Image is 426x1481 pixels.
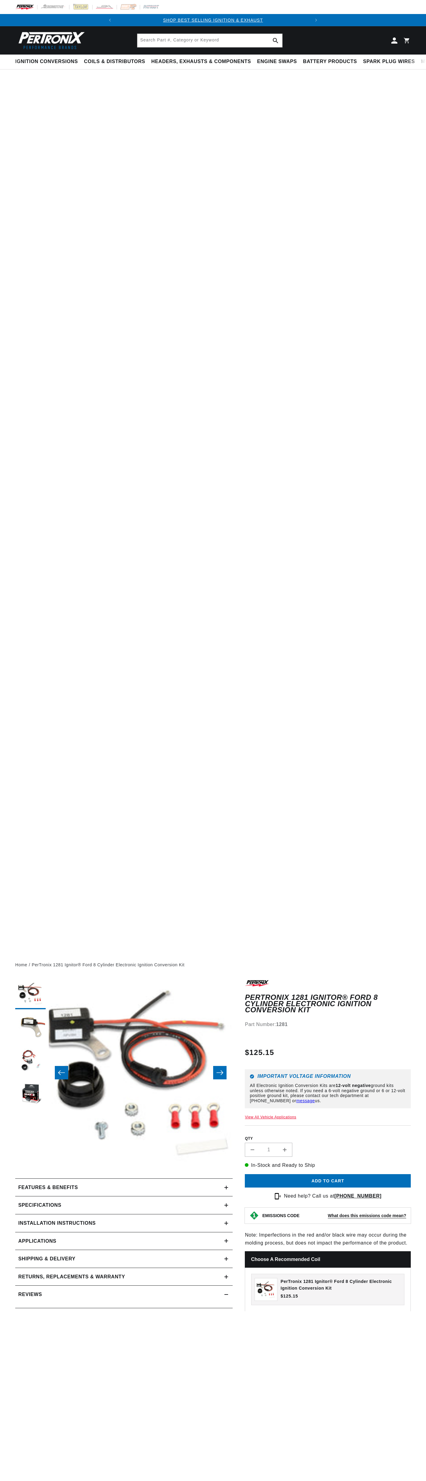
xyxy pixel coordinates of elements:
button: Slide left [55,1066,68,1079]
button: Translation missing: en.sections.announcements.previous_announcement [104,14,116,26]
div: 1 of 2 [116,17,310,23]
h2: Shipping & Delivery [18,1255,76,1263]
button: Translation missing: en.sections.announcements.next_announcement [310,14,322,26]
button: Search Part #, Category or Keyword [269,34,282,47]
h1: PerTronix 1281 Ignitor® Ford 8 Cylinder Electronic Ignition Conversion Kit [245,994,411,1013]
summary: Ignition Conversions [15,55,81,69]
button: Load image 1 in gallery view [15,979,46,1009]
span: Applications [18,1237,56,1245]
h2: Returns, Replacements & Warranty [18,1273,125,1281]
span: $125.15 [245,1047,274,1058]
h2: Reviews [18,1291,42,1298]
nav: breadcrumbs [15,961,411,968]
summary: Reviews [15,1286,233,1303]
a: View All Vehicle Applications [245,1115,296,1119]
strong: 1281 [276,1022,288,1027]
h6: Important Voltage Information [250,1074,406,1079]
p: Need help? Call us at [284,1192,382,1200]
h2: Features & Benefits [18,1184,78,1192]
input: Search Part #, Category or Keyword [137,34,282,47]
a: Home [15,961,27,968]
summary: Installation instructions [15,1214,233,1232]
summary: Battery Products [300,55,360,69]
label: QTY [245,1136,411,1141]
div: Announcement [116,17,310,23]
button: EMISSIONS CODEWhat does this emissions code mean? [262,1213,406,1218]
p: In-Stock and Ready to Ship [245,1161,411,1169]
summary: Features & Benefits [15,1179,233,1196]
img: Pertronix [15,30,85,51]
p: All Electronic Ignition Conversion Kits are ground kits unless otherwise noted. If you need a 6-v... [250,1083,406,1103]
span: Spark Plug Wires [363,59,415,65]
img: Emissions code [249,1211,259,1220]
summary: Specifications [15,1196,233,1214]
a: PerTronix 1281 Ignitor® Ford 8 Cylinder Electronic Ignition Conversion Kit [32,961,185,968]
a: [PHONE_NUMBER] [334,1193,382,1199]
summary: Coils & Distributors [81,55,148,69]
span: Engine Swaps [257,59,297,65]
span: $125.15 [280,1293,298,1299]
strong: EMISSIONS CODE [262,1213,299,1218]
a: SHOP BEST SELLING IGNITION & EXHAUST [163,18,263,23]
summary: Returns, Replacements & Warranty [15,1268,233,1286]
summary: Shipping & Delivery [15,1250,233,1268]
button: Load image 3 in gallery view [15,1046,46,1076]
span: Headers, Exhausts & Components [151,59,251,65]
h2: Specifications [18,1201,61,1209]
span: Battery Products [303,59,357,65]
button: Load image 4 in gallery view [15,1079,46,1110]
h2: Installation instructions [18,1219,96,1227]
summary: Headers, Exhausts & Components [148,55,254,69]
media-gallery: Gallery Viewer [15,979,233,1166]
span: Coils & Distributors [84,59,145,65]
h2: Choose a Recommended Coil [245,1251,411,1267]
a: message [296,1098,315,1103]
button: Add to cart [245,1174,411,1188]
div: Part Number: [245,1021,411,1028]
button: Slide right [213,1066,227,1079]
div: Note: Imperfections in the red and/or black wire may occur during the molding process, but does n... [245,979,411,1311]
summary: Engine Swaps [254,55,300,69]
strong: What does this emissions code mean? [328,1213,406,1218]
strong: 12-volt negative [336,1083,371,1088]
summary: Spark Plug Wires [360,55,418,69]
button: Load image 2 in gallery view [15,1012,46,1043]
span: Ignition Conversions [15,59,78,65]
a: Applications [15,1232,233,1250]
